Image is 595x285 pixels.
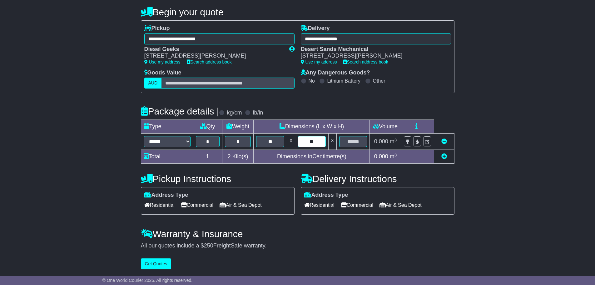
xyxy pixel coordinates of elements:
label: Address Type [144,192,188,199]
td: Qty [193,120,222,134]
span: Commercial [181,200,213,210]
a: Search address book [343,59,388,64]
h4: Begin your quote [141,7,454,17]
div: [STREET_ADDRESS][PERSON_NAME] [144,53,283,59]
h4: Delivery Instructions [301,174,454,184]
span: 250 [204,242,213,249]
td: x [328,134,336,150]
td: Total [141,150,193,164]
td: Dimensions in Centimetre(s) [254,150,370,164]
sup: 3 [394,138,397,142]
a: Use my address [144,59,181,64]
td: Dimensions (L x W x H) [254,120,370,134]
span: Residential [304,200,335,210]
span: 2 [227,153,231,160]
td: Type [141,120,193,134]
div: Diesel Geeks [144,46,283,53]
label: AUD [144,78,162,89]
div: Desert Sands Mechanical [301,46,445,53]
button: Get Quotes [141,258,171,269]
h4: Warranty & Insurance [141,229,454,239]
span: Air & Sea Depot [220,200,262,210]
span: Commercial [341,200,373,210]
sup: 3 [394,153,397,157]
label: kg/cm [227,109,242,116]
div: All our quotes include a $ FreightSafe warranty. [141,242,454,249]
a: Remove this item [441,138,447,145]
label: Goods Value [144,69,181,76]
label: Pickup [144,25,170,32]
label: lb/in [253,109,263,116]
label: Any Dangerous Goods? [301,69,370,76]
label: Delivery [301,25,330,32]
td: Weight [222,120,254,134]
a: Use my address [301,59,337,64]
span: m [390,153,397,160]
span: Residential [144,200,175,210]
span: Air & Sea Depot [379,200,422,210]
span: 0.000 [374,153,388,160]
td: 1 [193,150,222,164]
label: No [309,78,315,84]
label: Address Type [304,192,348,199]
td: Kilo(s) [222,150,254,164]
label: Lithium Battery [327,78,360,84]
span: m [390,138,397,145]
td: x [287,134,295,150]
div: [STREET_ADDRESS][PERSON_NAME] [301,53,445,59]
label: Other [373,78,385,84]
td: Volume [370,120,401,134]
h4: Pickup Instructions [141,174,295,184]
h4: Package details | [141,106,219,116]
a: Search address book [187,59,232,64]
span: 0.000 [374,138,388,145]
a: Add new item [441,153,447,160]
span: © One World Courier 2025. All rights reserved. [102,278,193,283]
